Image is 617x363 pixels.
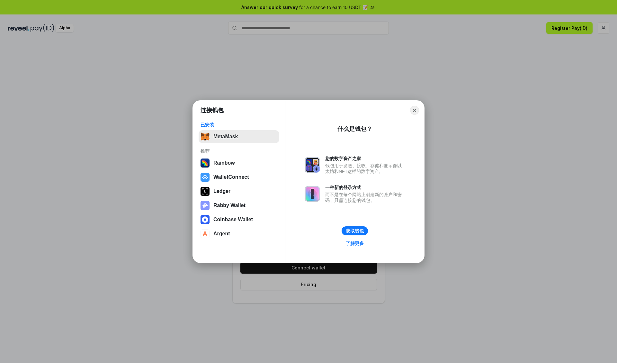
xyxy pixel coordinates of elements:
[213,134,238,140] div: MetaMask
[201,148,277,154] div: 推荐
[201,229,210,238] img: svg+xml,%3Csvg%20width%3D%2228%22%20height%3D%2228%22%20viewBox%3D%220%200%2028%2028%22%20fill%3D...
[213,217,253,222] div: Coinbase Wallet
[199,213,279,226] button: Coinbase Wallet
[199,130,279,143] button: MetaMask
[199,157,279,169] button: Rainbow
[325,156,405,161] div: 您的数字资产之家
[201,187,210,196] img: svg+xml,%3Csvg%20xmlns%3D%22http%3A%2F%2Fwww.w3.org%2F2000%2Fsvg%22%20width%3D%2228%22%20height%3...
[346,228,364,234] div: 获取钱包
[201,132,210,141] img: svg+xml,%3Csvg%20fill%3D%22none%22%20height%3D%2233%22%20viewBox%3D%220%200%2035%2033%22%20width%...
[199,199,279,212] button: Rabby Wallet
[325,192,405,203] div: 而不是在每个网站上创建新的账户和密码，只需连接您的钱包。
[213,203,246,208] div: Rabby Wallet
[201,173,210,182] img: svg+xml,%3Csvg%20width%3D%2228%22%20height%3D%2228%22%20viewBox%3D%220%200%2028%2028%22%20fill%3D...
[305,157,320,173] img: svg+xml,%3Csvg%20xmlns%3D%22http%3A%2F%2Fwww.w3.org%2F2000%2Fsvg%22%20fill%3D%22none%22%20viewBox...
[201,201,210,210] img: svg+xml,%3Csvg%20xmlns%3D%22http%3A%2F%2Fwww.w3.org%2F2000%2Fsvg%22%20fill%3D%22none%22%20viewBox...
[199,185,279,198] button: Ledger
[201,159,210,168] img: svg+xml,%3Csvg%20width%3D%22120%22%20height%3D%22120%22%20viewBox%3D%220%200%20120%20120%22%20fil...
[342,226,368,235] button: 获取钱包
[201,215,210,224] img: svg+xml,%3Csvg%20width%3D%2228%22%20height%3D%2228%22%20viewBox%3D%220%200%2028%2028%22%20fill%3D...
[410,106,419,115] button: Close
[199,227,279,240] button: Argent
[325,185,405,190] div: 一种新的登录方式
[213,188,230,194] div: Ledger
[337,125,372,133] div: 什么是钱包？
[213,231,230,237] div: Argent
[342,239,368,248] a: 了解更多
[201,106,224,114] h1: 连接钱包
[201,122,277,128] div: 已安装
[213,160,235,166] div: Rainbow
[305,186,320,202] img: svg+xml,%3Csvg%20xmlns%3D%22http%3A%2F%2Fwww.w3.org%2F2000%2Fsvg%22%20fill%3D%22none%22%20viewBox...
[346,240,364,246] div: 了解更多
[199,171,279,184] button: WalletConnect
[325,163,405,174] div: 钱包用于发送、接收、存储和显示像以太坊和NFT这样的数字资产。
[213,174,249,180] div: WalletConnect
